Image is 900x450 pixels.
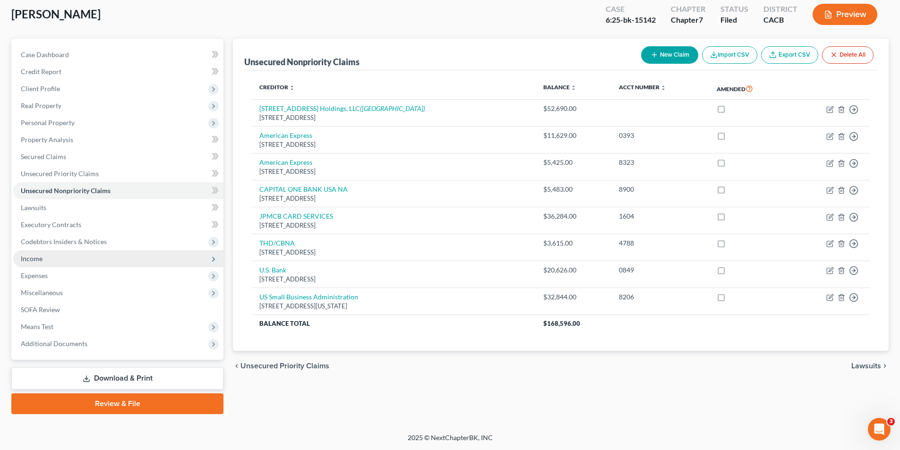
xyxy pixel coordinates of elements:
span: 7 [699,15,703,24]
div: $11,629.00 [543,131,604,140]
div: Case [606,4,656,15]
iframe: Intercom live chat [868,418,891,441]
button: Import CSV [702,46,757,64]
a: Download & Print [11,367,223,390]
span: Miscellaneous [21,289,63,297]
span: Property Analysis [21,136,73,144]
i: unfold_more [571,85,576,91]
i: unfold_more [660,85,666,91]
span: Client Profile [21,85,60,93]
a: THD/CBNA [259,239,295,247]
div: [STREET_ADDRESS] [259,140,528,149]
div: 8206 [619,292,702,302]
span: 3 [887,418,895,425]
div: $3,615.00 [543,238,604,248]
span: Personal Property [21,119,75,127]
th: Balance Total [252,315,536,332]
span: Expenses [21,272,48,280]
span: Unsecured Priority Claims [21,170,99,178]
span: Lawsuits [21,204,46,212]
div: Chapter [671,15,705,25]
a: Secured Claims [13,148,223,165]
a: US Small Business Administration [259,293,358,301]
div: [STREET_ADDRESS] [259,194,528,203]
a: U.S. Bank [259,266,286,274]
a: American Express [259,131,312,139]
span: Secured Claims [21,153,66,161]
span: Income [21,255,43,263]
span: Means Test [21,323,53,331]
a: Unsecured Nonpriority Claims [13,182,223,199]
a: SOFA Review [13,301,223,318]
span: SOFA Review [21,306,60,314]
span: Codebtors Insiders & Notices [21,238,107,246]
a: Property Analysis [13,131,223,148]
a: American Express [259,158,312,166]
th: Amended [709,78,790,100]
span: $168,596.00 [543,320,580,327]
div: CACB [763,15,797,25]
a: Credit Report [13,63,223,80]
i: ([GEOGRAPHIC_DATA]) [360,104,425,112]
a: Review & File [11,393,223,414]
div: $32,844.00 [543,292,604,302]
a: Case Dashboard [13,46,223,63]
button: Lawsuits chevron_right [851,362,889,370]
button: chevron_left Unsecured Priority Claims [233,362,329,370]
span: Unsecured Nonpriority Claims [21,187,111,195]
div: 8323 [619,158,702,167]
div: Chapter [671,4,705,15]
div: $36,284.00 [543,212,604,221]
span: [PERSON_NAME] [11,7,101,21]
div: $5,425.00 [543,158,604,167]
div: Filed [720,15,748,25]
div: 8900 [619,185,702,194]
div: 1604 [619,212,702,221]
div: $20,626.00 [543,265,604,275]
button: New Claim [641,46,698,64]
button: Preview [813,4,877,25]
div: 0393 [619,131,702,140]
div: 2025 © NextChapterBK, INC [181,433,720,450]
div: [STREET_ADDRESS] [259,248,528,257]
button: Delete All [822,46,874,64]
a: Creditor unfold_more [259,84,295,91]
span: Lawsuits [851,362,881,370]
i: chevron_right [881,362,889,370]
a: Balance unfold_more [543,84,576,91]
span: Real Property [21,102,61,110]
i: chevron_left [233,362,240,370]
a: Export CSV [761,46,818,64]
div: District [763,4,797,15]
a: Unsecured Priority Claims [13,165,223,182]
a: CAPITAL ONE BANK USA NA [259,185,348,193]
div: Status [720,4,748,15]
span: Credit Report [21,68,61,76]
a: Acct Number unfold_more [619,84,666,91]
a: [STREET_ADDRESS] Holdings, LLC([GEOGRAPHIC_DATA]) [259,104,425,112]
div: $5,483.00 [543,185,604,194]
div: [STREET_ADDRESS] [259,221,528,230]
div: Unsecured Nonpriority Claims [244,56,360,68]
i: unfold_more [289,85,295,91]
div: [STREET_ADDRESS] [259,275,528,284]
span: Additional Documents [21,340,87,348]
div: 0849 [619,265,702,275]
span: Executory Contracts [21,221,81,229]
div: [STREET_ADDRESS] [259,167,528,176]
a: JPMCB CARD SERVICES [259,212,333,220]
a: Lawsuits [13,199,223,216]
a: Executory Contracts [13,216,223,233]
div: [STREET_ADDRESS] [259,113,528,122]
div: 6:25-bk-15142 [606,15,656,25]
span: Case Dashboard [21,51,69,59]
div: 4788 [619,238,702,248]
div: [STREET_ADDRESS][US_STATE] [259,302,528,311]
span: Unsecured Priority Claims [240,362,329,370]
div: $52,690.00 [543,104,604,113]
